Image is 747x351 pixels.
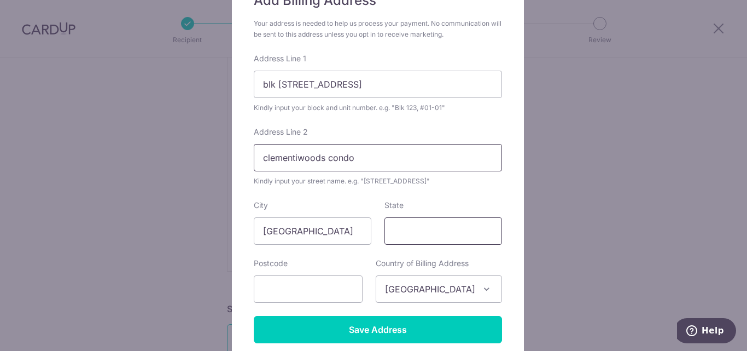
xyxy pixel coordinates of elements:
[376,275,502,303] span: Singapore
[254,200,268,211] label: City
[254,258,288,269] label: Postcode
[376,258,469,269] label: Country of Billing Address
[254,316,502,343] input: Save Address
[254,53,306,64] label: Address Line 1
[376,276,501,302] span: Singapore
[254,126,308,137] label: Address Line 2
[384,200,404,211] label: State
[677,318,736,346] iframe: Opens a widget where you can find more information
[254,102,502,113] div: Kindly input your block and unit number. e.g. "Blk 123, #01-01"
[254,176,502,187] div: Kindly input your street name. e.g. "[STREET_ADDRESS]"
